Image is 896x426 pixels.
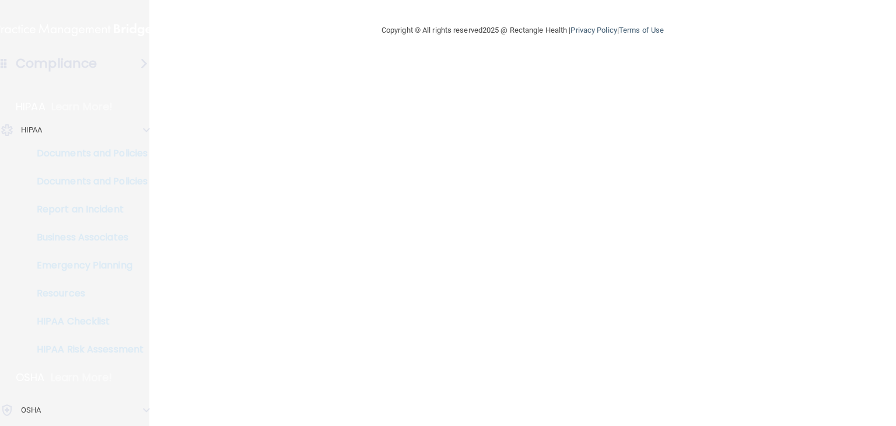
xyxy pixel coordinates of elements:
p: Emergency Planning [8,260,167,271]
p: Business Associates [8,232,167,243]
p: OSHA [21,403,41,417]
p: Learn More! [51,371,113,385]
p: HIPAA Checklist [8,316,167,327]
p: HIPAA Risk Assessment [8,344,167,355]
p: HIPAA [21,123,43,137]
a: Privacy Policy [570,26,617,34]
a: Terms of Use [619,26,664,34]
p: Resources [8,288,167,299]
p: HIPAA [16,100,45,114]
div: Copyright © All rights reserved 2025 @ Rectangle Health | | [310,12,736,49]
p: Documents and Policies [8,176,167,187]
p: Learn More! [51,100,113,114]
h4: Compliance [16,55,97,72]
p: OSHA [16,371,45,385]
p: Report an Incident [8,204,167,215]
p: Documents and Policies [8,148,167,159]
